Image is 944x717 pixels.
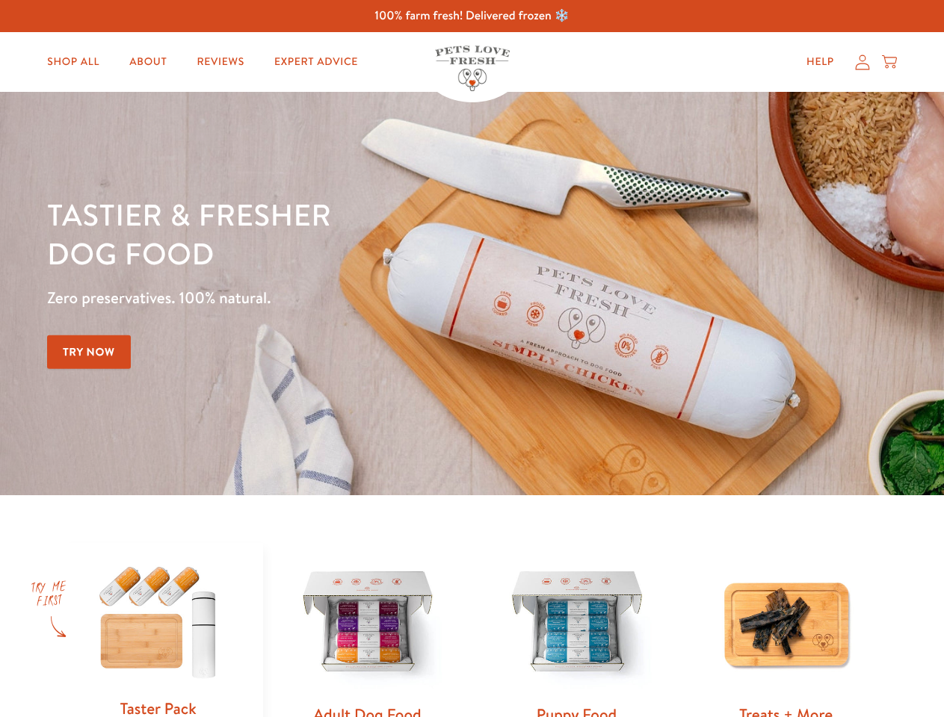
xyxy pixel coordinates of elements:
p: Zero preservatives. 100% natural. [47,285,614,311]
a: Reviews [185,47,256,77]
a: Shop All [35,47,111,77]
a: About [117,47,179,77]
a: Expert Advice [262,47,370,77]
h1: Tastier & fresher dog food [47,195,614,273]
a: Try Now [47,335,131,369]
a: Help [795,47,846,77]
img: Pets Love Fresh [435,46,510,91]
